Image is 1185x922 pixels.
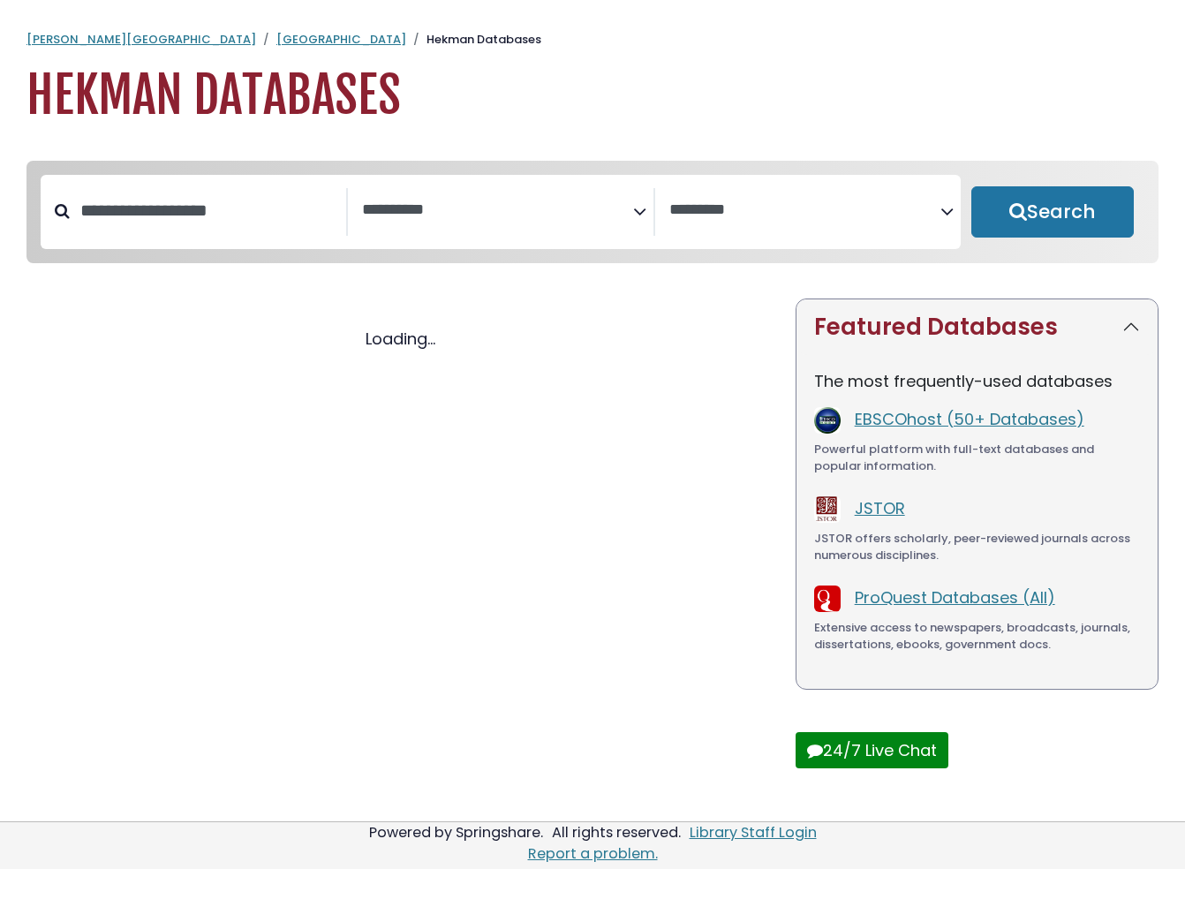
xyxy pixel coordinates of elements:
div: JSTOR offers scholarly, peer-reviewed journals across numerous disciplines. [814,530,1140,564]
a: [PERSON_NAME][GEOGRAPHIC_DATA] [26,31,256,48]
h1: Hekman Databases [26,66,1159,125]
div: Extensive access to newspapers, broadcasts, journals, dissertations, ebooks, government docs. [814,619,1140,654]
a: [GEOGRAPHIC_DATA] [276,31,406,48]
textarea: Search [362,201,633,220]
a: JSTOR [855,497,905,519]
textarea: Search [669,201,940,220]
a: ProQuest Databases (All) [855,586,1055,608]
p: The most frequently-used databases [814,369,1140,393]
div: Powered by Springshare. [366,822,546,843]
button: 24/7 Live Chat [796,732,948,768]
a: Report a problem. [528,843,658,864]
li: Hekman Databases [406,31,541,49]
nav: Search filters [26,161,1159,263]
input: Search database by title or keyword [70,196,346,225]
nav: breadcrumb [26,31,1159,49]
a: EBSCOhost (50+ Databases) [855,408,1084,430]
button: Featured Databases [796,299,1158,355]
a: Library Staff Login [690,822,817,843]
div: All rights reserved. [549,822,683,843]
button: Submit for Search Results [971,186,1134,238]
div: Loading... [26,327,774,351]
div: Powerful platform with full-text databases and popular information. [814,441,1140,475]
